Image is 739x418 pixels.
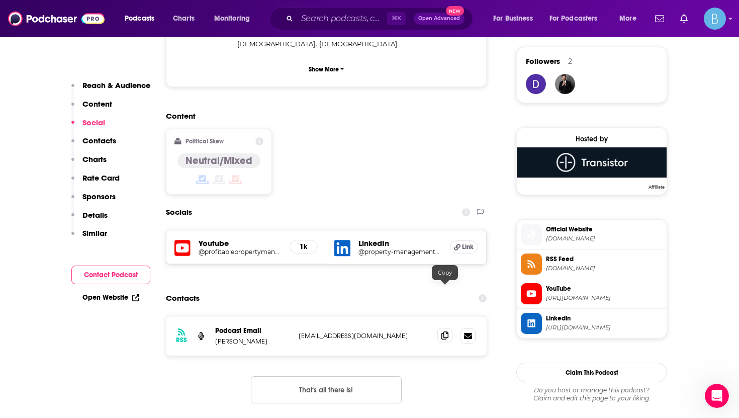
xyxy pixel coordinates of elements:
[651,10,668,27] a: Show notifications dropdown
[462,243,474,251] span: Link
[186,138,224,145] h2: Political Skew
[493,12,533,26] span: For Business
[619,12,636,26] span: More
[521,224,663,245] a: Official Website[DOMAIN_NAME]
[176,336,187,344] h3: RSS
[516,386,667,394] span: Do you host or manage this podcast?
[215,337,291,346] p: [PERSON_NAME]
[82,80,150,90] p: Reach & Audience
[526,74,546,94] img: dakalberg
[166,289,200,308] h2: Contacts
[125,12,154,26] span: Podcasts
[546,294,663,302] span: https://www.youtube.com/@profitablepropertymanagement
[82,173,120,183] p: Rate Card
[546,255,663,264] span: RSS Feed
[71,154,107,173] button: Charts
[704,8,726,30] img: User Profile
[309,66,339,73] p: Show More
[486,11,545,27] button: open menu
[555,74,575,94] img: JohirMia
[517,147,667,178] img: Transistor
[418,16,460,21] span: Open Advanced
[358,238,442,248] h5: LinkedIn
[82,293,139,302] a: Open Website
[546,265,663,272] span: feeds.transistor.fm
[214,12,250,26] span: Monitoring
[516,363,667,382] button: Claim This Podcast
[297,11,387,27] input: Search podcasts, credits, & more...
[199,238,282,248] h5: Youtube
[251,376,402,403] button: Nothing here.
[82,228,107,238] p: Similar
[166,111,479,121] h2: Content
[71,136,116,154] button: Contacts
[516,386,667,402] div: Claim and edit this page to your liking.
[358,248,442,256] a: @property-management-podcast/about/
[166,11,201,27] a: Charts
[299,331,429,340] p: [EMAIL_ADDRESS][DOMAIN_NAME]
[704,8,726,30] button: Show profile menu
[446,6,464,16] span: New
[543,11,612,27] button: open menu
[319,40,397,48] span: [DEMOGRAPHIC_DATA]
[237,40,315,48] span: [DEMOGRAPHIC_DATA]
[82,154,107,164] p: Charts
[82,118,105,127] p: Social
[71,173,120,192] button: Rate Card
[546,314,663,323] span: Linkedin
[71,118,105,136] button: Social
[82,210,108,220] p: Details
[521,283,663,304] a: YouTube[URL][DOMAIN_NAME]
[215,326,291,335] p: Podcast Email
[549,12,598,26] span: For Podcasters
[450,240,478,254] a: Link
[71,228,107,247] button: Similar
[8,9,105,28] img: Podchaser - Follow, Share and Rate Podcasts
[186,154,252,167] h4: Neutral/Mixed
[237,38,317,50] span: ,
[298,242,309,251] h5: 1k
[704,8,726,30] span: Logged in as BLASTmedia
[517,147,667,189] a: Transistor
[517,135,667,143] div: Hosted by
[71,99,112,118] button: Content
[82,99,112,109] p: Content
[118,11,167,27] button: open menu
[546,324,663,331] span: https://www.linkedin.com/company/property-management-podcast/about/
[526,56,560,66] span: Followers
[432,265,458,280] div: Copy
[166,203,192,222] h2: Socials
[414,13,465,25] button: Open AdvancedNew
[82,136,116,145] p: Contacts
[71,192,116,210] button: Sponsors
[174,60,478,78] button: Show More
[199,248,282,256] a: @profitablepropertymanagement
[71,210,108,229] button: Details
[612,11,649,27] button: open menu
[82,192,116,201] p: Sponsors
[207,11,263,27] button: open menu
[279,7,483,30] div: Search podcasts, credits, & more...
[71,80,150,99] button: Reach & Audience
[546,225,663,234] span: Official Website
[546,235,663,242] span: profitablepropertymanagement.com
[546,284,663,293] span: YouTube
[646,184,667,190] span: Affiliate
[387,12,406,25] span: ⌘ K
[568,57,572,66] div: 2
[173,12,195,26] span: Charts
[676,10,692,27] a: Show notifications dropdown
[71,266,150,284] button: Contact Podcast
[521,254,663,275] a: RSS Feed[DOMAIN_NAME]
[705,384,729,408] iframe: Intercom live chat
[521,313,663,334] a: Linkedin[URL][DOMAIN_NAME]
